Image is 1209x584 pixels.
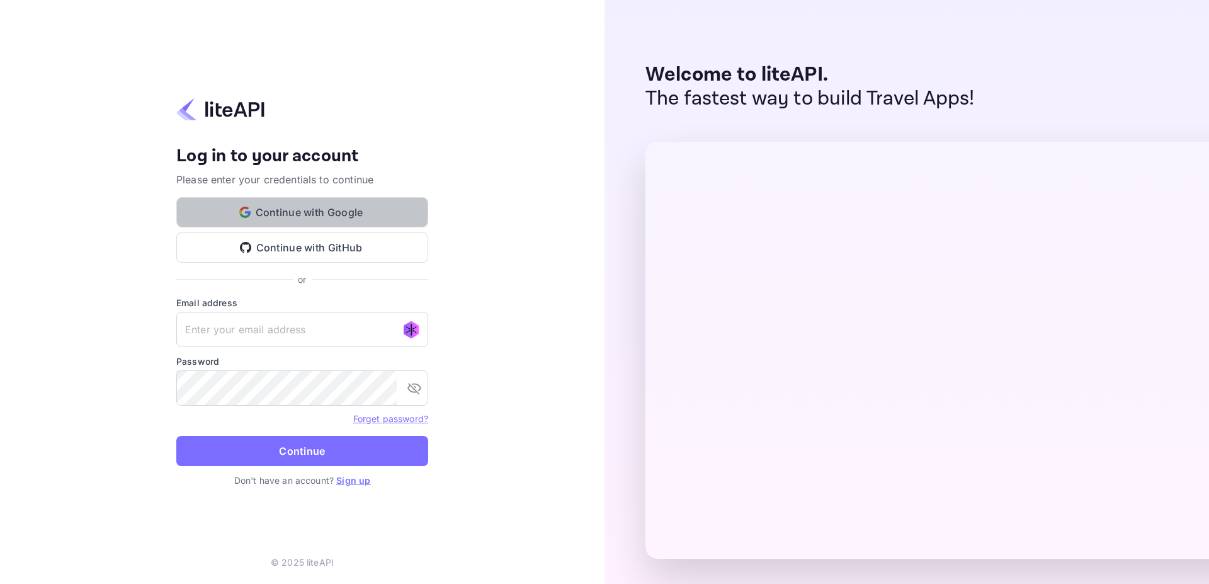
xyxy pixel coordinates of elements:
p: The fastest way to build Travel Apps! [645,87,975,111]
a: Sign up [336,475,370,486]
h4: Log in to your account [176,146,428,168]
a: Forget password? [353,413,428,424]
img: liteapi [176,97,264,122]
button: Continue with Google [176,197,428,227]
p: © 2025 liteAPI [271,556,334,569]
button: Continue [176,436,428,466]
input: Enter your email address [176,312,428,347]
button: toggle password visibility [402,375,427,401]
p: Please enter your credentials to continue [176,172,428,187]
label: Password [176,355,428,368]
p: Welcome to liteAPI. [645,63,975,87]
p: Don't have an account? [176,474,428,487]
p: or [298,273,306,286]
label: Email address [176,296,428,309]
button: Continue with GitHub [176,232,428,263]
a: Forget password? [353,412,428,425]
